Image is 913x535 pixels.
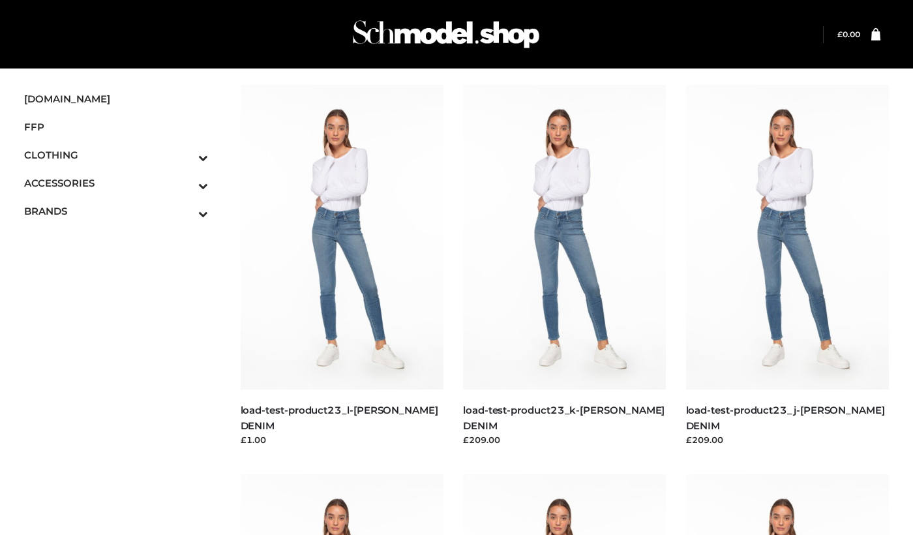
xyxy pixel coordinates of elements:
span: BRANDS [24,204,208,219]
button: Toggle Submenu [162,169,208,197]
a: CLOTHINGToggle Submenu [24,141,208,169]
img: load-test-product23_j-PARKER SMITH DENIM [686,85,890,390]
span: £ [837,29,843,39]
div: £1.00 [241,433,444,446]
a: load-test-product23_j-[PERSON_NAME] DENIM [686,404,885,431]
span: FFP [24,119,208,134]
img: load-test-product23_l-PARKER SMITH DENIM [241,85,444,390]
bdi: 0.00 [837,29,860,39]
a: ACCESSORIESToggle Submenu [24,169,208,197]
a: [DOMAIN_NAME] [24,85,208,113]
a: FFP [24,113,208,141]
img: Schmodel Admin 964 [348,8,544,60]
img: load-test-product23_k-PARKER SMITH DENIM [463,85,666,390]
a: £0.00 [837,29,860,39]
a: BRANDSToggle Submenu [24,197,208,225]
div: £209.00 [686,433,890,446]
button: Toggle Submenu [162,197,208,225]
span: [DOMAIN_NAME] [24,91,208,106]
button: Toggle Submenu [162,141,208,169]
span: ACCESSORIES [24,176,208,191]
div: £209.00 [463,433,666,446]
a: load-test-product23_l-[PERSON_NAME] DENIM [241,404,438,431]
span: CLOTHING [24,147,208,162]
a: load-test-product23_k-[PERSON_NAME] DENIM [463,404,665,431]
